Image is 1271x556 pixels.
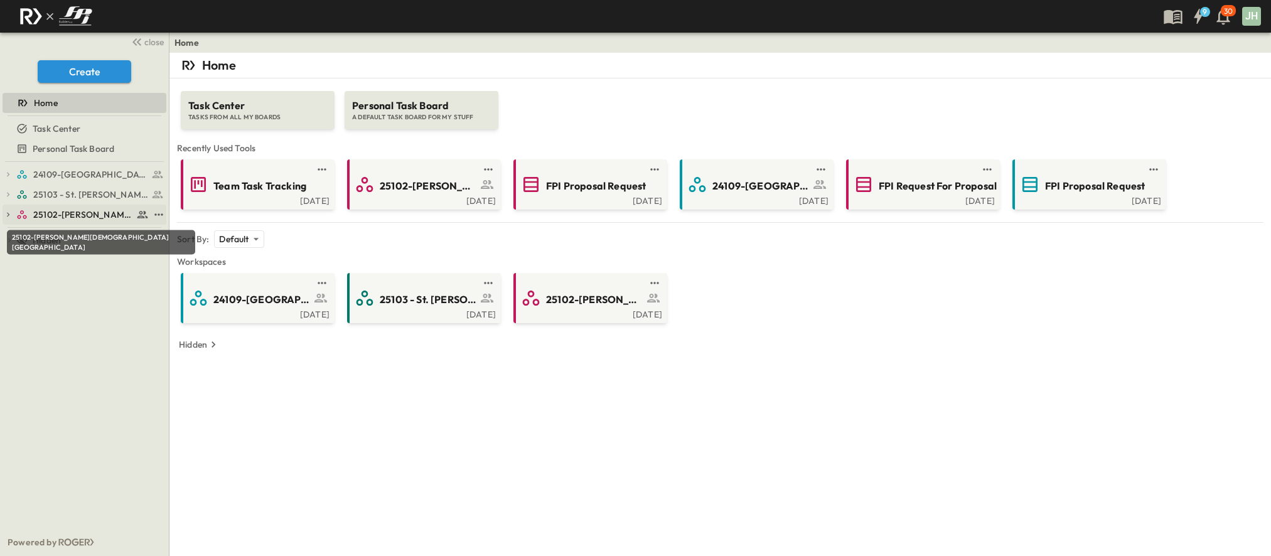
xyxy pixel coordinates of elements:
[183,174,330,195] a: Team Task Tracking
[188,99,327,113] span: Task Center
[188,113,327,122] span: TASKS FROM ALL MY BOARDS
[481,162,496,177] button: test
[682,174,829,195] a: 24109-[GEOGRAPHIC_DATA][PERSON_NAME]
[16,166,164,183] a: 24109-St. Teresa of Calcutta Parish Hall
[126,33,166,50] button: close
[350,174,496,195] a: 25102-[PERSON_NAME][DEMOGRAPHIC_DATA][GEOGRAPHIC_DATA]
[1241,6,1262,27] button: JH
[34,97,58,109] span: Home
[15,3,97,29] img: c8d7d1ed905e502e8f77bf7063faec64e13b34fdb1f2bdd94b0e311fc34f8000.png
[3,140,164,158] a: Personal Task Board
[546,179,646,193] span: FPI Proposal Request
[813,162,829,177] button: test
[33,188,148,201] span: 25103 - St. [PERSON_NAME] Phase 2
[3,184,166,205] div: 25103 - St. [PERSON_NAME] Phase 2test
[1242,7,1261,26] div: JH
[174,36,199,49] a: Home
[314,162,330,177] button: test
[16,206,149,223] a: 25102-Christ The Redeemer Anglican Church
[879,179,997,193] span: FPI Request For Proposal
[219,233,249,245] p: Default
[1015,195,1161,205] a: [DATE]
[174,336,225,353] button: Hidden
[180,78,336,129] a: Task CenterTASKS FROM ALL MY BOARDS
[712,179,810,193] span: 24109-[GEOGRAPHIC_DATA][PERSON_NAME]
[516,195,662,205] a: [DATE]
[516,288,662,308] a: 25102-[PERSON_NAME][DEMOGRAPHIC_DATA][GEOGRAPHIC_DATA]
[183,288,330,308] a: 24109-[GEOGRAPHIC_DATA][PERSON_NAME]
[1224,6,1233,16] p: 30
[38,60,131,83] button: Create
[516,174,662,195] a: FPI Proposal Request
[1045,179,1145,193] span: FPI Proposal Request
[849,195,995,205] a: [DATE]
[174,36,206,49] nav: breadcrumbs
[16,186,164,203] a: 25103 - St. [PERSON_NAME] Phase 2
[3,139,166,159] div: Personal Task Boardtest
[151,207,166,222] button: test
[516,308,662,318] a: [DATE]
[33,142,114,155] span: Personal Task Board
[352,99,491,113] span: Personal Task Board
[350,288,496,308] a: 25103 - St. [PERSON_NAME] Phase 2
[3,164,166,184] div: 24109-St. Teresa of Calcutta Parish Halltest
[1203,7,1207,17] h6: 9
[213,292,311,307] span: 24109-[GEOGRAPHIC_DATA][PERSON_NAME]
[1186,5,1211,28] button: 9
[980,162,995,177] button: test
[350,308,496,318] a: [DATE]
[3,205,166,225] div: 25102-Christ The Redeemer Anglican Churchtest
[7,230,195,255] div: 25102-[PERSON_NAME][DEMOGRAPHIC_DATA][GEOGRAPHIC_DATA]
[481,275,496,291] button: test
[33,168,148,181] span: 24109-St. Teresa of Calcutta Parish Hall
[546,292,643,307] span: 25102-[PERSON_NAME][DEMOGRAPHIC_DATA][GEOGRAPHIC_DATA]
[647,162,662,177] button: test
[33,208,133,221] span: 25102-Christ The Redeemer Anglican Church
[183,195,330,205] a: [DATE]
[380,179,477,193] span: 25102-[PERSON_NAME][DEMOGRAPHIC_DATA][GEOGRAPHIC_DATA]
[350,195,496,205] a: [DATE]
[177,255,1263,268] span: Workspaces
[1015,174,1161,195] a: FPI Proposal Request
[183,308,330,318] a: [DATE]
[202,56,236,74] p: Home
[179,338,207,351] p: Hidden
[314,275,330,291] button: test
[352,113,491,122] span: A DEFAULT TASK BOARD FOR MY STUFF
[380,292,477,307] span: 25103 - St. [PERSON_NAME] Phase 2
[3,94,164,112] a: Home
[647,275,662,291] button: test
[1146,162,1161,177] button: test
[144,36,164,48] span: close
[214,230,264,248] div: Default
[343,78,500,129] a: Personal Task BoardA DEFAULT TASK BOARD FOR MY STUFF
[682,195,829,205] a: [DATE]
[177,142,1263,154] span: Recently Used Tools
[849,174,995,195] a: FPI Request For Proposal
[3,120,164,137] a: Task Center
[213,179,306,193] span: Team Task Tracking
[33,122,80,135] span: Task Center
